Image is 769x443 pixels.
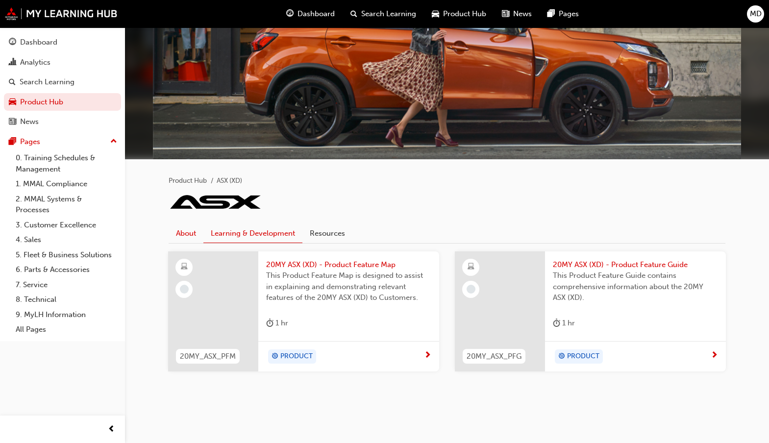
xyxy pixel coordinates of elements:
span: pages-icon [9,138,16,147]
div: News [20,116,39,127]
span: target-icon [272,350,278,363]
a: Resources [302,224,352,243]
span: learningRecordVerb_NONE-icon [180,285,189,294]
a: Dashboard [4,33,121,51]
span: chart-icon [9,58,16,67]
span: prev-icon [108,423,115,436]
span: Search Learning [361,8,416,20]
span: Product Hub [443,8,486,20]
span: This Product Feature Guide contains comprehensive information about the 20MY ASX (XD). [553,270,718,303]
a: Product Hub [4,93,121,111]
a: search-iconSearch Learning [343,4,424,24]
a: 2. MMAL Systems & Processes [12,192,121,218]
a: 0. Training Schedules & Management [12,150,121,176]
span: next-icon [711,351,718,360]
span: car-icon [9,98,16,107]
span: guage-icon [9,38,16,47]
a: 9. MyLH Information [12,307,121,322]
a: 4. Sales [12,232,121,247]
a: 20MY_ASX_PFM20MY ASX (XD) - Product Feature MapThis Product Feature Map is designed to assist in ... [168,251,439,372]
a: 5. Fleet & Business Solutions [12,247,121,263]
img: mmal [5,7,118,20]
span: up-icon [110,135,117,148]
div: Dashboard [20,37,57,48]
span: news-icon [502,8,509,20]
span: news-icon [9,118,16,126]
a: 20MY_ASX_PFG20MY ASX (XD) - Product Feature GuideThis Product Feature Guide contains comprehensiv... [455,251,726,372]
div: Search Learning [20,76,74,88]
span: 20MY_ASX_PFM [180,351,236,362]
span: This Product Feature Map is designed to assist in explaining and demonstrating relevant features ... [266,270,431,303]
div: Pages [20,136,40,148]
a: 3. Customer Excellence [12,218,121,233]
a: news-iconNews [494,4,540,24]
a: car-iconProduct Hub [424,4,494,24]
span: target-icon [558,350,565,363]
span: duration-icon [553,317,560,329]
a: Search Learning [4,73,121,91]
span: News [513,8,532,20]
a: 8. Technical [12,292,121,307]
button: Pages [4,133,121,151]
span: search-icon [350,8,357,20]
a: 6. Parts & Accessories [12,262,121,277]
span: Dashboard [298,8,335,20]
span: pages-icon [547,8,555,20]
span: guage-icon [286,8,294,20]
span: search-icon [9,78,16,87]
span: learningResourceType_ELEARNING-icon [181,261,188,273]
li: ASX (XD) [217,175,242,187]
div: 1 hr [266,317,288,329]
a: About [169,224,203,243]
span: learningRecordVerb_NONE-icon [467,285,475,294]
img: asx.png [169,195,262,209]
button: DashboardAnalyticsSearch LearningProduct HubNews [4,31,121,133]
span: 20MY ASX (XD) - Product Feature Guide [553,259,718,271]
span: 20MY_ASX_PFG [467,351,521,362]
a: 1. MMAL Compliance [12,176,121,192]
div: Analytics [20,57,50,68]
span: duration-icon [266,317,273,329]
span: PRODUCT [567,351,599,362]
a: All Pages [12,322,121,337]
span: learningResourceType_ELEARNING-icon [468,261,474,273]
a: Learning & Development [203,224,302,243]
span: car-icon [432,8,439,20]
a: 7. Service [12,277,121,293]
span: MD [750,8,762,20]
a: News [4,113,121,131]
span: Pages [559,8,579,20]
a: Analytics [4,53,121,72]
span: PRODUCT [280,351,313,362]
span: 20MY ASX (XD) - Product Feature Map [266,259,431,271]
div: 1 hr [553,317,575,329]
a: guage-iconDashboard [278,4,343,24]
a: pages-iconPages [540,4,587,24]
button: MD [747,5,764,23]
a: Product Hub [169,176,207,185]
span: next-icon [424,351,431,360]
